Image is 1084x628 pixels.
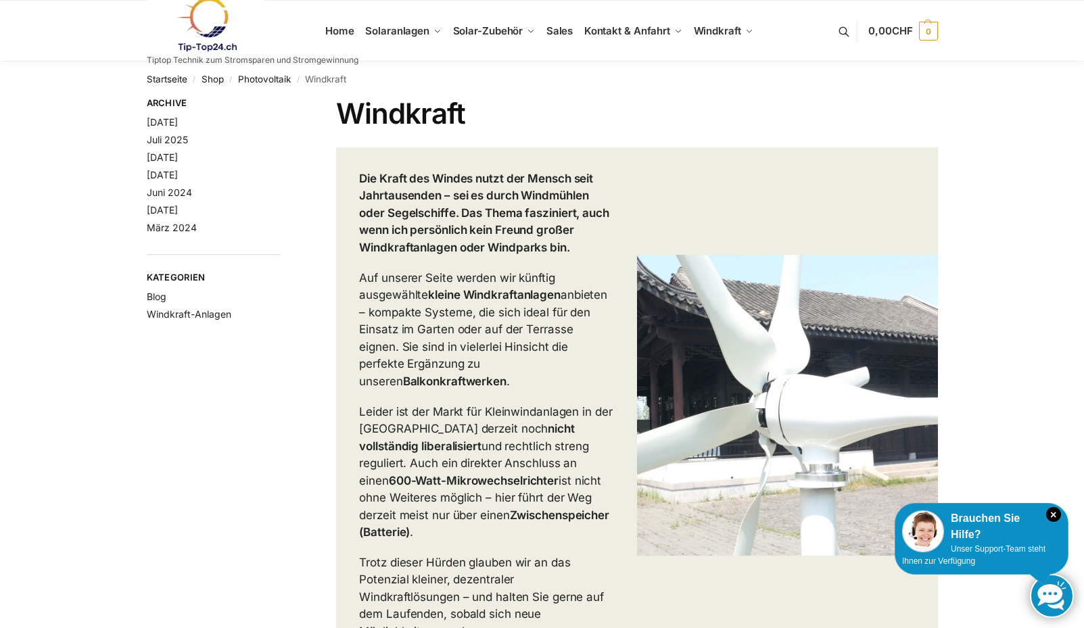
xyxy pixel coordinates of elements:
strong: 600-Watt-Mikrowechselrichter [389,474,559,487]
p: Auf unserer Seite werden wir künftig ausgewählte anbieten – kompakte Systeme, die sich ideal für ... [359,270,614,391]
strong: kleine Windkraftanlagen [428,288,561,301]
a: Windkraft-Anlagen [147,308,231,320]
a: Startseite [147,74,187,84]
i: Schließen [1046,507,1061,522]
a: 0,00CHF 0 [868,11,937,51]
p: Tiptop Technik zum Stromsparen und Stromgewinnung [147,56,358,64]
p: Leider ist der Markt für Kleinwindanlagen in der [GEOGRAPHIC_DATA] derzeit noch und rechtlich str... [359,404,614,541]
a: Juni 2024 [147,187,192,198]
span: Kontakt & Anfahrt [584,24,670,37]
span: 0,00 [868,24,912,37]
span: Unser Support-Team steht Ihnen zur Verfügung [902,544,1045,566]
a: [DATE] [147,204,178,216]
span: Sales [546,24,573,37]
a: Photovoltaik [238,74,291,84]
strong: nicht vollständig liberalisiert [359,422,575,453]
a: [DATE] [147,116,178,128]
strong: Die Kraft des Windes nutzt der Mensch seit Jahrtausenden – sei es durch Windmühlen oder Segelschi... [359,172,609,254]
a: Kontakt & Anfahrt [578,1,688,62]
a: März 2024 [147,222,197,233]
a: Solaranlagen [360,1,447,62]
a: [DATE] [147,169,178,180]
a: Blog [147,291,166,302]
span: 0 [919,22,938,41]
a: Windkraft [688,1,759,62]
span: CHF [892,24,913,37]
span: / [224,74,238,85]
button: Close filters [281,97,289,112]
strong: Zwischenspeicher (Batterie) [359,508,609,539]
span: Kategorien [147,271,281,285]
span: Windkraft [694,24,741,37]
a: Juli 2025 [147,134,188,145]
a: Sales [540,1,578,62]
nav: Breadcrumb [147,62,938,97]
a: Shop [202,74,224,84]
div: Brauchen Sie Hilfe? [902,510,1061,543]
span: Solaranlagen [365,24,429,37]
img: Customer service [902,510,944,552]
span: / [291,74,305,85]
strong: Balkonkraftwerken [403,375,506,388]
h1: Windkraft [336,97,937,130]
a: Solar-Zubehör [447,1,540,62]
a: [DATE] [147,151,178,163]
img: Mini Wind Turbine [637,255,938,556]
span: Solar-Zubehör [453,24,523,37]
span: / [187,74,202,85]
span: Archive [147,97,281,110]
